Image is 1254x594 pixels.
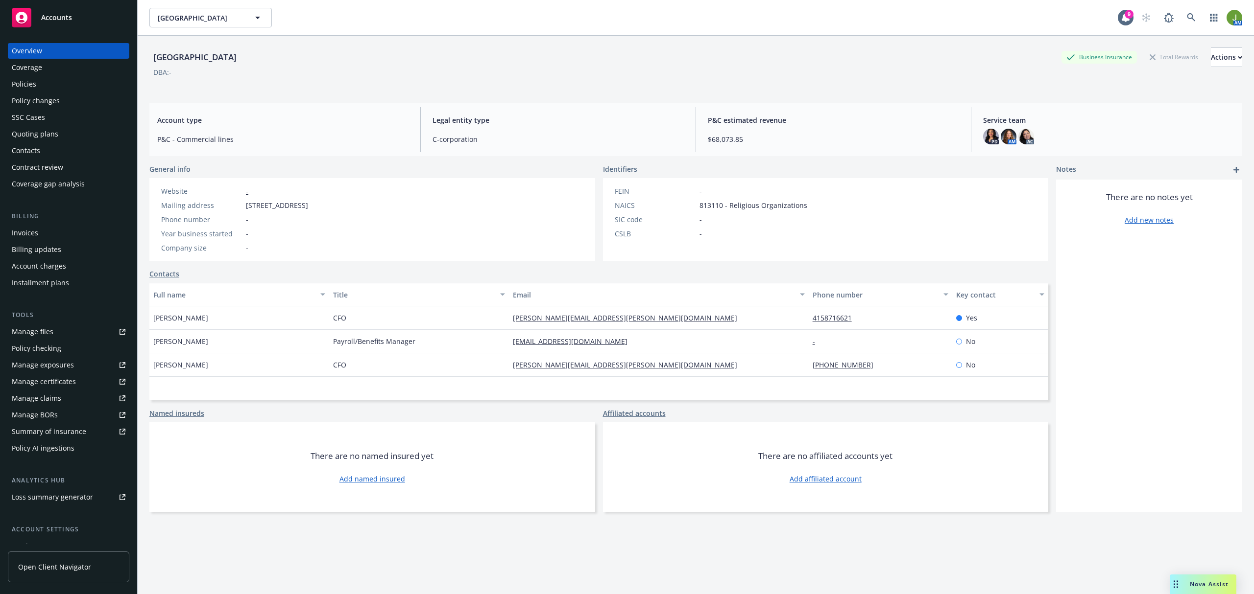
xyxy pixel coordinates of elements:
div: Website [161,186,242,196]
span: Notes [1056,164,1076,176]
span: Accounts [41,14,72,22]
div: Policies [12,76,36,92]
div: Title [333,290,494,300]
div: Email [513,290,794,300]
span: - [246,228,248,239]
a: SSC Cases [8,110,129,125]
a: Quoting plans [8,126,129,142]
span: No [966,360,975,370]
button: [GEOGRAPHIC_DATA] [149,8,272,27]
button: Full name [149,283,329,306]
div: Business Insurance [1061,51,1137,63]
span: - [246,243,248,253]
span: Open Client Navigator [18,562,91,572]
span: General info [149,164,191,174]
a: - [813,337,823,346]
button: Email [509,283,809,306]
span: Nova Assist [1190,580,1229,588]
a: Manage files [8,324,129,340]
div: 9 [1125,10,1133,19]
span: [PERSON_NAME] [153,313,208,323]
a: Billing updates [8,242,129,257]
div: Full name [153,290,314,300]
div: Analytics hub [8,476,129,485]
a: Installment plans [8,275,129,291]
div: Coverage [12,60,42,75]
div: NAICS [615,200,696,210]
div: CSLB [615,228,696,239]
a: [EMAIL_ADDRESS][DOMAIN_NAME] [513,337,635,346]
span: Yes [966,313,977,323]
span: P&C estimated revenue [708,115,959,125]
a: [PERSON_NAME][EMAIL_ADDRESS][PERSON_NAME][DOMAIN_NAME] [513,313,745,322]
div: Mailing address [161,200,242,210]
a: Search [1182,8,1201,27]
span: [PERSON_NAME] [153,360,208,370]
button: Phone number [809,283,953,306]
div: Quoting plans [12,126,58,142]
span: There are no affiliated accounts yet [758,450,892,462]
span: CFO [333,313,346,323]
div: [GEOGRAPHIC_DATA] [149,51,241,64]
span: CFO [333,360,346,370]
a: Contract review [8,160,129,175]
a: - [246,186,248,196]
div: Account settings [8,525,129,534]
a: Coverage [8,60,129,75]
div: Contacts [12,143,40,159]
div: Manage files [12,324,53,340]
button: Title [329,283,509,306]
div: Manage BORs [12,407,58,423]
span: - [699,228,702,239]
span: There are no notes yet [1106,191,1193,203]
img: photo [1018,129,1034,144]
a: Accounts [8,4,129,31]
button: Actions [1211,47,1242,67]
div: Policy AI ingestions [12,440,74,456]
div: DBA: - [153,67,171,77]
a: Manage claims [8,390,129,406]
div: Overview [12,43,42,59]
div: Tools [8,310,129,320]
div: FEIN [615,186,696,196]
a: Switch app [1204,8,1224,27]
button: Nova Assist [1170,574,1236,594]
span: Legal entity type [433,115,684,125]
a: Start snowing [1136,8,1156,27]
span: - [699,186,702,196]
a: 4158716621 [813,313,860,322]
a: Overview [8,43,129,59]
span: Manage exposures [8,357,129,373]
a: Coverage gap analysis [8,176,129,192]
div: Drag to move [1170,574,1182,594]
div: Phone number [813,290,938,300]
img: photo [1227,10,1242,25]
div: Summary of insurance [12,424,86,439]
img: photo [1001,129,1016,144]
div: Billing updates [12,242,61,257]
button: Key contact [952,283,1048,306]
div: Service team [12,538,54,554]
div: Loss summary generator [12,489,93,505]
a: Policies [8,76,129,92]
div: Company size [161,243,242,253]
div: Year business started [161,228,242,239]
div: Manage exposures [12,357,74,373]
a: Loss summary generator [8,489,129,505]
div: Manage claims [12,390,61,406]
span: C-corporation [433,134,684,144]
div: Total Rewards [1145,51,1203,63]
div: SIC code [615,214,696,225]
div: SSC Cases [12,110,45,125]
a: Report a Bug [1159,8,1179,27]
div: Policy checking [12,341,61,356]
div: Account charges [12,258,66,274]
a: Summary of insurance [8,424,129,439]
a: Contacts [8,143,129,159]
span: Account type [157,115,409,125]
a: Add affiliated account [790,474,862,484]
span: - [246,214,248,225]
span: - [699,214,702,225]
div: Invoices [12,225,38,241]
a: Manage certificates [8,374,129,389]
